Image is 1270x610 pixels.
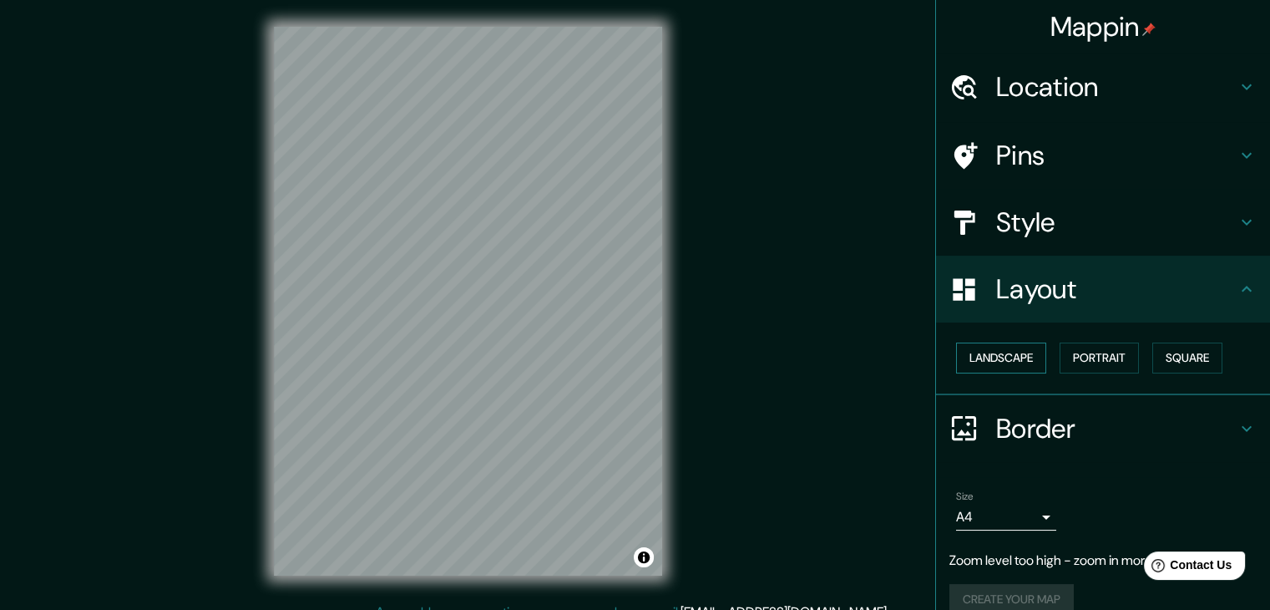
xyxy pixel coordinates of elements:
label: Size [956,489,974,503]
div: Style [936,189,1270,256]
h4: Mappin [1050,10,1156,43]
div: Pins [936,122,1270,189]
button: Toggle attribution [634,547,654,567]
p: Zoom level too high - zoom in more [949,551,1257,571]
div: A4 [956,504,1056,531]
div: Border [936,395,1270,462]
h4: Style [996,206,1237,239]
h4: Border [996,412,1237,445]
button: Square [1152,343,1222,374]
h4: Location [996,70,1237,104]
div: Layout [936,256,1270,323]
button: Landscape [956,343,1046,374]
img: pin-icon.png [1142,23,1156,36]
div: Location [936,53,1270,120]
h4: Pins [996,139,1237,172]
button: Portrait [1060,343,1139,374]
canvas: Map [274,27,662,576]
h4: Layout [996,272,1237,306]
iframe: Help widget launcher [1121,545,1252,592]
